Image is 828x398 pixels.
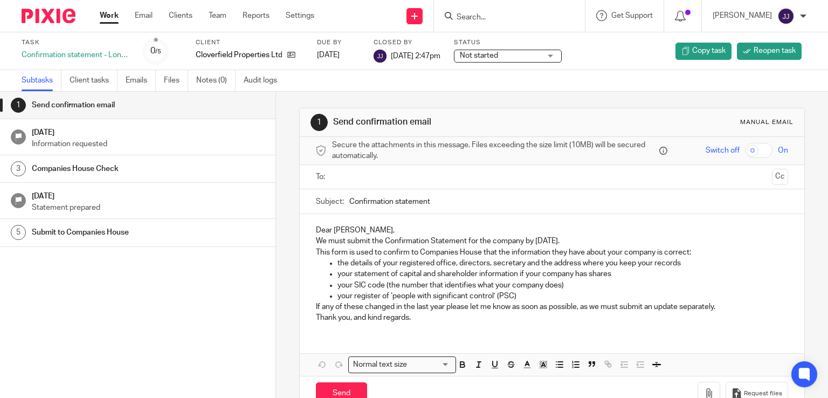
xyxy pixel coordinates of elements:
div: 5 [11,225,26,240]
a: Files [164,70,188,91]
p: the details of your registered office, directors, secretary and the address where you keep your r... [337,258,789,269]
p: [PERSON_NAME] [713,10,772,21]
a: Team [209,10,226,21]
label: Client [196,38,303,47]
a: Audit logs [244,70,285,91]
p: your SIC code (the number that identifies what your company does) [337,280,789,291]
input: Search for option [411,359,450,370]
span: Request files [744,389,782,398]
a: Email [135,10,153,21]
label: Due by [317,38,360,47]
a: Work [100,10,119,21]
small: /5 [155,49,161,54]
p: If any of these changed in the last year please let me know as soon as possible, as we must submi... [316,301,789,312]
a: Settings [286,10,314,21]
span: Copy task [692,45,726,56]
div: Confirmation statement - Longridge [22,50,129,60]
a: Notes (0) [196,70,236,91]
div: Manual email [740,118,793,127]
span: [DATE] 2:47pm [391,52,440,59]
span: Switch off [706,145,740,156]
label: Status [454,38,562,47]
h1: [DATE] [32,125,265,138]
p: Statement prepared [32,202,265,213]
label: Task [22,38,129,47]
a: Client tasks [70,70,118,91]
a: Subtasks [22,70,61,91]
span: Get Support [611,12,653,19]
img: svg%3E [777,8,795,25]
div: 3 [11,161,26,176]
button: Cc [772,169,788,185]
h1: Companies House Check [32,161,187,177]
div: [DATE] [317,50,360,60]
div: Search for option [348,356,456,373]
input: Search [456,13,553,23]
div: 0 [150,45,161,57]
span: Reopen task [754,45,796,56]
span: Normal text size [351,359,410,370]
h1: Send confirmation email [32,97,187,113]
h1: Submit to Companies House [32,224,187,241]
span: Secure the attachments in this message. Files exceeding the size limit (10MB) will be secured aut... [332,140,657,162]
p: This form is used to confirm to Companies House that the information they have about your company... [316,247,789,258]
p: Information requested [32,139,265,149]
a: Emails [126,70,156,91]
a: Reports [243,10,270,21]
div: 1 [310,114,328,131]
p: your register of ‘people with significant control’ (PSC) [337,291,789,301]
div: 1 [11,98,26,113]
a: Reopen task [737,43,802,60]
a: Copy task [675,43,732,60]
label: Closed by [374,38,440,47]
p: your statement of capital and shareholder information if your company has shares [337,269,789,279]
p: Thank you, and kind regards. [316,312,789,323]
img: Pixie [22,9,75,23]
p: We must submit the Confirmation Statement for the company by [DATE]. [316,236,789,246]
a: Clients [169,10,192,21]
img: svg%3E [374,50,387,63]
span: On [778,145,788,156]
label: To: [316,171,328,182]
p: Cloverfield Properties Ltd [196,50,282,60]
h1: Send confirmation email [333,116,575,128]
p: Dear [PERSON_NAME], [316,225,789,236]
label: Subject: [316,196,344,207]
h1: [DATE] [32,188,265,202]
span: Not started [460,52,498,59]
